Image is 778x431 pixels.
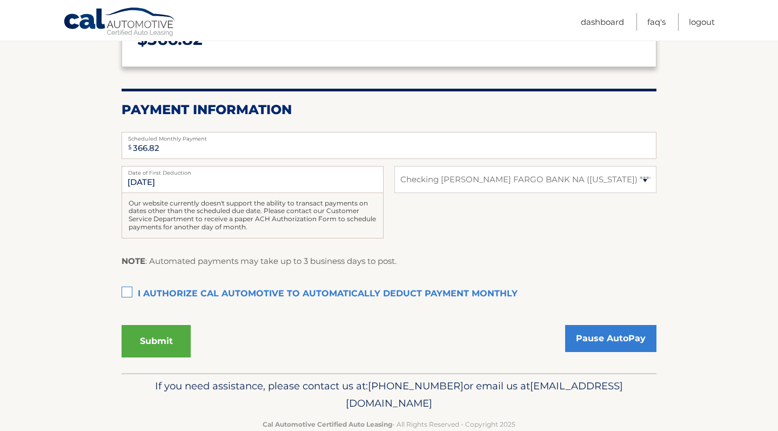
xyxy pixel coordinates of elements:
[122,325,191,357] button: Submit
[122,166,384,193] input: Payment Date
[129,419,649,430] p: - All Rights Reserved - Copyright 2025
[63,7,177,38] a: Cal Automotive
[122,256,145,266] strong: NOTE
[122,132,656,159] input: Payment Amount
[147,29,203,49] span: 366.82
[689,13,715,31] a: Logout
[647,13,666,31] a: FAQ's
[122,166,384,175] label: Date of First Deduction
[122,132,656,141] label: Scheduled Monthly Payment
[346,380,623,409] span: [EMAIL_ADDRESS][DOMAIN_NAME]
[122,193,384,238] div: Our website currently doesn't support the ability to transact payments on dates other than the sc...
[125,135,135,160] span: $
[129,377,649,412] p: If you need assistance, please contact us at: or email us at
[565,325,656,352] a: Pause AutoPay
[368,380,464,392] span: [PHONE_NUMBER]
[122,254,397,268] p: : Automated payments may take up to 3 business days to post.
[122,283,656,305] label: I authorize cal automotive to automatically deduct payment monthly
[122,102,656,118] h2: Payment Information
[581,13,624,31] a: Dashboard
[263,420,392,428] strong: Cal Automotive Certified Auto Leasing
